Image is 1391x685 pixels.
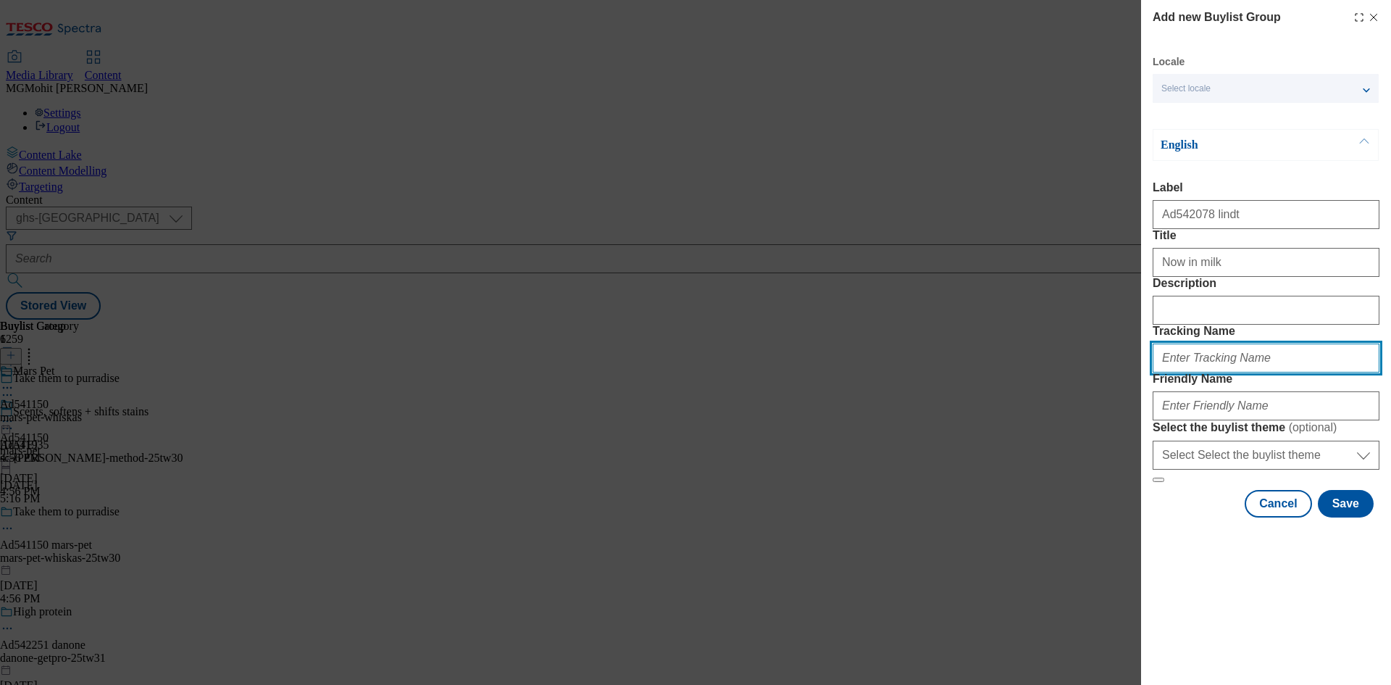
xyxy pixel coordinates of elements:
input: Enter Title [1153,248,1379,277]
label: Description [1153,277,1379,290]
h4: Add new Buylist Group [1153,9,1281,26]
label: Friendly Name [1153,373,1379,386]
button: Save [1318,490,1374,518]
span: ( optional ) [1289,421,1337,433]
label: Tracking Name [1153,325,1379,338]
input: Enter Label [1153,200,1379,229]
input: Enter Friendly Name [1153,391,1379,420]
label: Label [1153,181,1379,194]
button: Cancel [1245,490,1311,518]
label: Locale [1153,58,1185,66]
input: Enter Description [1153,296,1379,325]
label: Select the buylist theme [1153,420,1379,435]
input: Enter Tracking Name [1153,344,1379,373]
label: Title [1153,229,1379,242]
button: Select locale [1153,74,1379,103]
p: English [1161,138,1313,152]
span: Select locale [1161,83,1211,94]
